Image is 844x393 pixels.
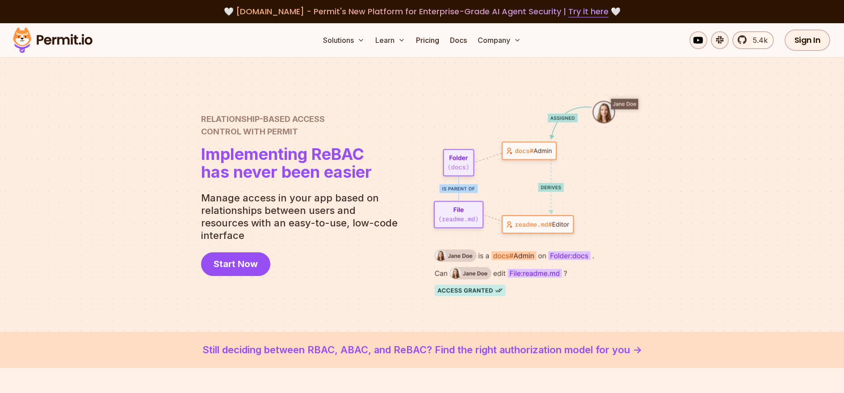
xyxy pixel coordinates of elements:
span: [DOMAIN_NAME] - Permit's New Platform for Enterprise-Grade AI Agent Security | [236,6,609,17]
span: 5.4k [747,35,768,46]
button: Company [474,31,525,49]
a: Start Now [201,252,270,276]
a: Docs [446,31,470,49]
a: 5.4k [732,31,774,49]
button: Solutions [319,31,368,49]
p: Manage access in your app based on relationships between users and resources with an easy-to-use,... [201,192,405,242]
a: Pricing [412,31,443,49]
button: Learn [372,31,409,49]
span: Implementing ReBAC [201,145,372,163]
a: Still deciding between RBAC, ABAC, and ReBAC? Find the right authorization model for you -> [21,343,823,357]
img: Permit logo [9,25,97,55]
a: Sign In [785,29,831,51]
h2: Control with Permit [201,113,372,138]
span: Start Now [214,258,258,270]
a: Try it here [568,6,609,17]
h1: has never been easier [201,145,372,181]
div: 🤍 🤍 [21,5,823,18]
span: Relationship-Based Access [201,113,372,125]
